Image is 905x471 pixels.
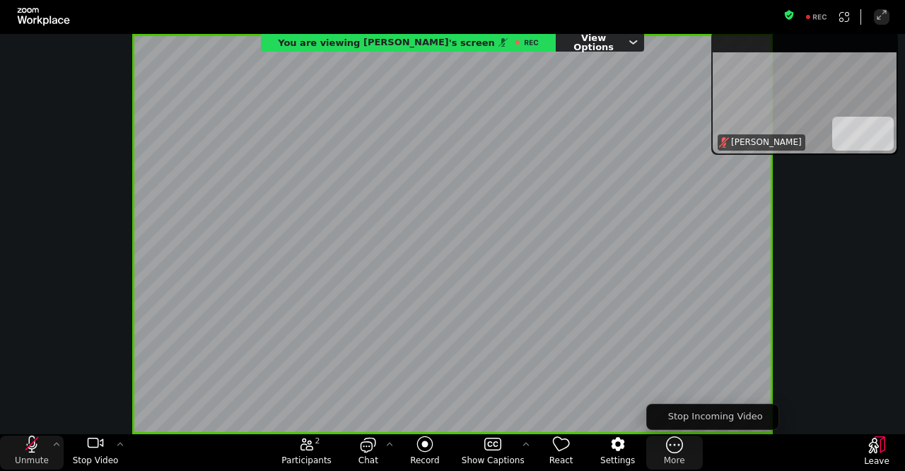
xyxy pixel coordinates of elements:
span: React [549,455,573,466]
button: Apps Accessing Content in This Meeting [836,9,852,25]
span: Cloud Recording is in progress [513,35,539,50]
button: More video controls [113,436,127,454]
div: Recording to cloud [800,9,834,25]
div: suspension-window [711,31,898,155]
button: Leave [848,436,905,470]
button: stop my video [64,436,127,470]
button: Chat Settings [383,436,397,454]
span: Stop Video [73,455,119,466]
span: More [664,455,685,466]
button: More meeting control [646,436,703,470]
button: open the participants list pane,[2] particpants [273,436,340,470]
button: More options for captions, menu button [519,436,533,454]
button: Show Captions [453,436,533,470]
button: Meeting information [783,9,795,25]
button: Settings [590,436,646,470]
span: [PERSON_NAME] [363,33,449,52]
button: Record [397,436,453,470]
button: More audio controls [49,436,64,454]
span: Unmute [15,455,49,466]
span: Participants [281,455,332,466]
span: Record [410,455,439,466]
a: Stop Incoming Video [648,408,777,426]
button: open the chat panel [340,436,397,470]
span: Chat [358,455,378,466]
span: Leave [864,455,889,467]
button: React [533,436,590,470]
button: Enter Full Screen [874,9,889,25]
span: Show Captions [462,455,525,466]
span: Settings [600,455,635,466]
span: 2 [315,436,320,447]
span: [PERSON_NAME] [731,136,802,149]
div: You are viewing Hunter Neumayer's screen [261,33,556,52]
div: sharing view options [556,33,644,52]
